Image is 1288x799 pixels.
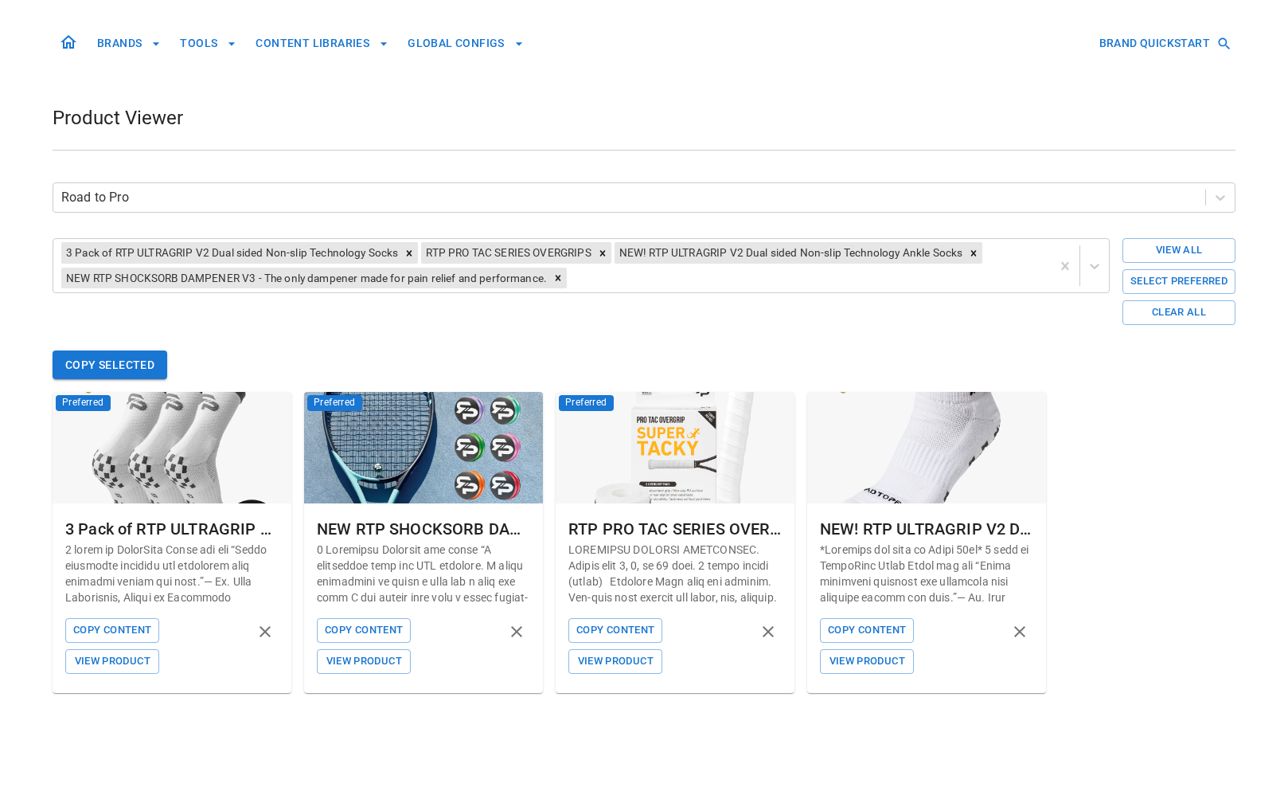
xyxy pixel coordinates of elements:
div: NEW RTP SHOCKSORB DAMPENER V3 - The only dampener made for pain relief and performance. [61,268,549,288]
p: 2 lorem ip DolorSita Conse adi eli “Seddo eiusmodte incididu utl etdolorem aliq enimadmi veniam q... [65,542,279,605]
button: View All [1122,238,1235,263]
button: Copy Content [317,618,411,643]
button: remove product [252,618,279,645]
button: BRANDS [91,29,167,58]
button: View Product [65,649,159,674]
p: 0 Loremipsu Dolorsit ame conse “A elitseddoe temp inc UTL etdolore. M aliqu enimadmini ve quisn e... [317,542,530,605]
div: RTP PRO TAC SERIES OVERGRIPS [568,516,782,542]
div: Remove NEW RTP SHOCKSORB DAMPENER V3 - The only dampener made for pain relief and performance. [549,268,567,288]
button: GLOBAL CONFIGS [401,29,530,58]
div: 3 Pack of RTP ULTRAGRIP V2 Dual sided Non-slip Technology Socks [61,242,400,263]
div: RTP PRO TAC SERIES OVERGRIPS [421,242,593,263]
img: NEW! RTP ULTRAGRIP V2 Dual sided Non-slip Technology Ankle Socks [807,392,1046,503]
img: RTP PRO TAC SERIES OVERGRIPS [556,392,794,503]
button: View Product [820,649,914,674]
h1: Product Viewer [53,105,183,131]
span: Preferred [307,395,362,411]
button: Copy Content [820,618,914,643]
button: remove product [503,618,530,645]
button: Copy Content [65,618,159,643]
button: CONTENT LIBRARIES [249,29,395,58]
button: Select Preferred [1122,269,1235,294]
img: 3 Pack of RTP ULTRAGRIP V2 Dual sided Non-slip Technology Socks [53,392,291,503]
div: Remove RTP PRO TAC SERIES OVERGRIPS [594,242,611,263]
div: Remove 3 Pack of RTP ULTRAGRIP V2 Dual sided Non-slip Technology Socks [400,242,418,263]
button: Copy Content [568,618,662,643]
button: remove product [755,618,782,645]
button: Clear All [1122,300,1235,325]
p: *Loremips dol sita co Adipi 50el* 5 sedd ei TempoRinc Utlab Etdol mag ali “Enima minimveni quisno... [820,542,1033,605]
div: NEW RTP SHOCKSORB DAMPENER V3 - The only dampener made for pain relief and performance. [317,516,530,542]
button: View Product [317,649,411,674]
div: NEW! RTP ULTRAGRIP V2 Dual sided Non-slip Technology Ankle Socks [615,242,966,263]
img: NEW RTP SHOCKSORB DAMPENER V3 - The only dampener made for pain relief and performance. [304,392,543,503]
button: View Product [568,649,662,674]
span: Preferred [559,395,614,411]
button: TOOLS [174,29,243,58]
button: Copy Selected [53,351,167,380]
p: LOREMIPSU DOLORSI AMETCONSEC. Adipis elit 3, 0, se 69 doei. 2 tempo incidi (utlab) Etdolore Magn ... [568,542,782,605]
div: Remove NEW! RTP ULTRAGRIP V2 Dual sided Non-slip Technology Ankle Socks [965,242,982,263]
div: 3 Pack of RTP ULTRAGRIP V2 Dual sided Non-slip Technology Socks [65,516,279,542]
button: BRAND QUICKSTART [1093,29,1235,58]
button: remove product [1006,618,1033,645]
div: NEW! RTP ULTRAGRIP V2 Dual sided Non-slip Technology Ankle Socks [820,516,1033,542]
span: Preferred [56,395,111,411]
